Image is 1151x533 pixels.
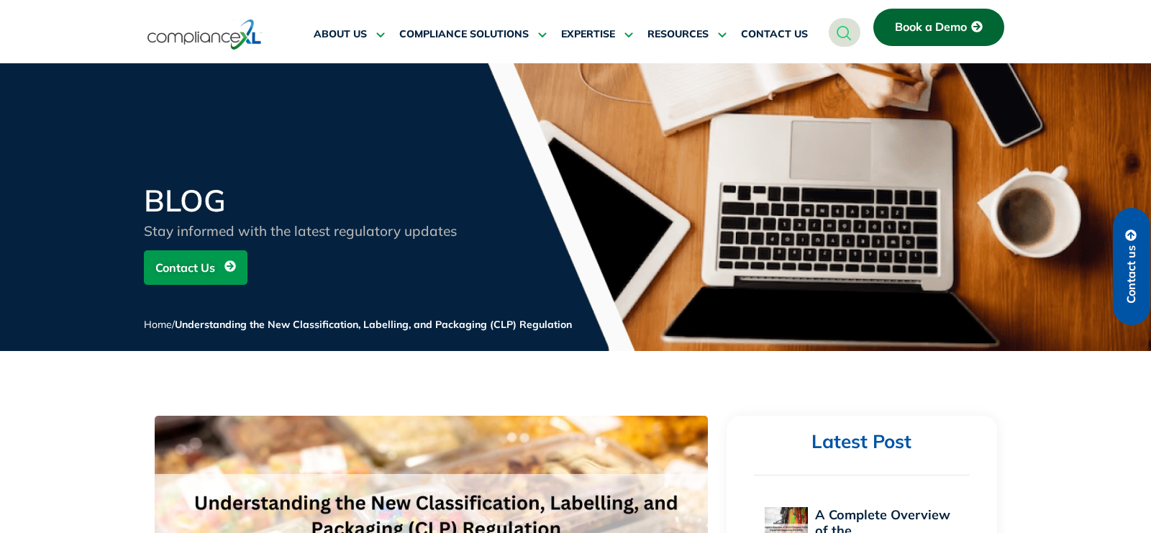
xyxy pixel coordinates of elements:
span: / [144,318,572,331]
span: ABOUT US [314,28,367,41]
span: CONTACT US [741,28,808,41]
h2: Latest Post [754,430,970,454]
a: ABOUT US [314,17,385,52]
img: logo-one.svg [147,18,262,51]
a: Contact us [1113,208,1150,325]
a: EXPERTISE [561,17,633,52]
a: Book a Demo [873,9,1004,46]
a: navsearch-button [829,18,860,47]
span: Contact us [1125,245,1138,304]
a: CONTACT US [741,17,808,52]
span: EXPERTISE [561,28,615,41]
a: COMPLIANCE SOLUTIONS [399,17,547,52]
span: COMPLIANCE SOLUTIONS [399,28,529,41]
a: Contact Us [144,250,247,285]
span: Book a Demo [895,21,967,34]
span: Contact Us [155,254,215,281]
a: RESOURCES [647,17,727,52]
span: RESOURCES [647,28,709,41]
h2: BLOG [144,186,489,216]
a: Home [144,318,172,331]
span: Stay informed with the latest regulatory updates [144,222,457,240]
span: Understanding the New Classification, Labelling, and Packaging (CLP) Regulation [175,318,572,331]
